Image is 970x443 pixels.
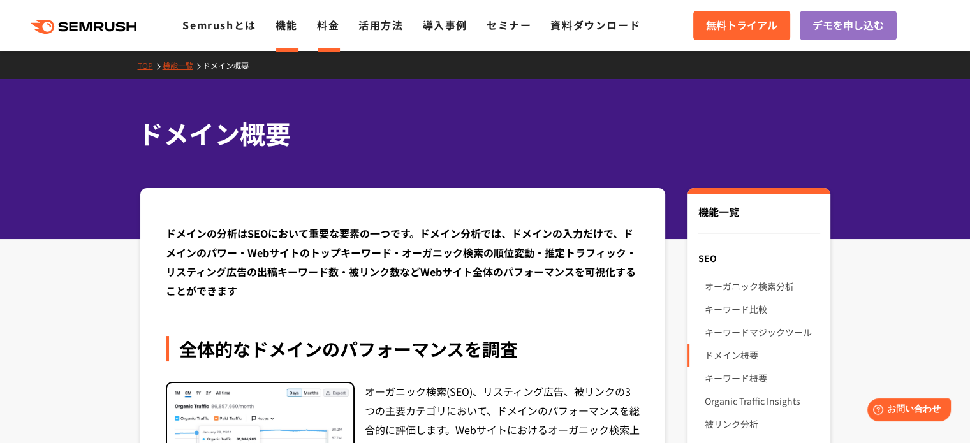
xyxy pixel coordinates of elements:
a: 導入事例 [423,17,467,33]
a: 機能一覧 [163,60,203,71]
a: キーワード比較 [704,298,819,321]
a: 資料ダウンロード [550,17,640,33]
a: 料金 [317,17,339,33]
span: 無料トライアル [706,17,777,34]
iframe: Help widget launcher [856,393,956,429]
div: ドメインの分析はSEOにおいて重要な要素の一つです。ドメイン分析では、ドメインの入力だけで、ドメインのパワー・Webサイトのトップキーワード・オーガニック検索の順位変動・推定トラフィック・リステ... [166,224,640,300]
a: 活用方法 [358,17,403,33]
div: 機能一覧 [698,204,819,233]
a: キーワードマジックツール [704,321,819,344]
h1: ドメイン概要 [138,115,820,152]
a: 無料トライアル [693,11,790,40]
a: TOP [138,60,163,71]
a: 被リンク分析 [704,412,819,435]
a: ドメイン概要 [704,344,819,367]
a: Organic Traffic Insights [704,389,819,412]
a: セミナー [487,17,531,33]
a: キーワード概要 [704,367,819,389]
a: Semrushとは [182,17,256,33]
div: 全体的なドメインのパフォーマンスを調査 [166,336,640,361]
div: SEO [687,247,830,270]
span: デモを申し込む [812,17,884,34]
a: デモを申し込む [800,11,897,40]
a: オーガニック検索分析 [704,275,819,298]
a: ドメイン概要 [203,60,258,71]
a: 機能 [276,17,298,33]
